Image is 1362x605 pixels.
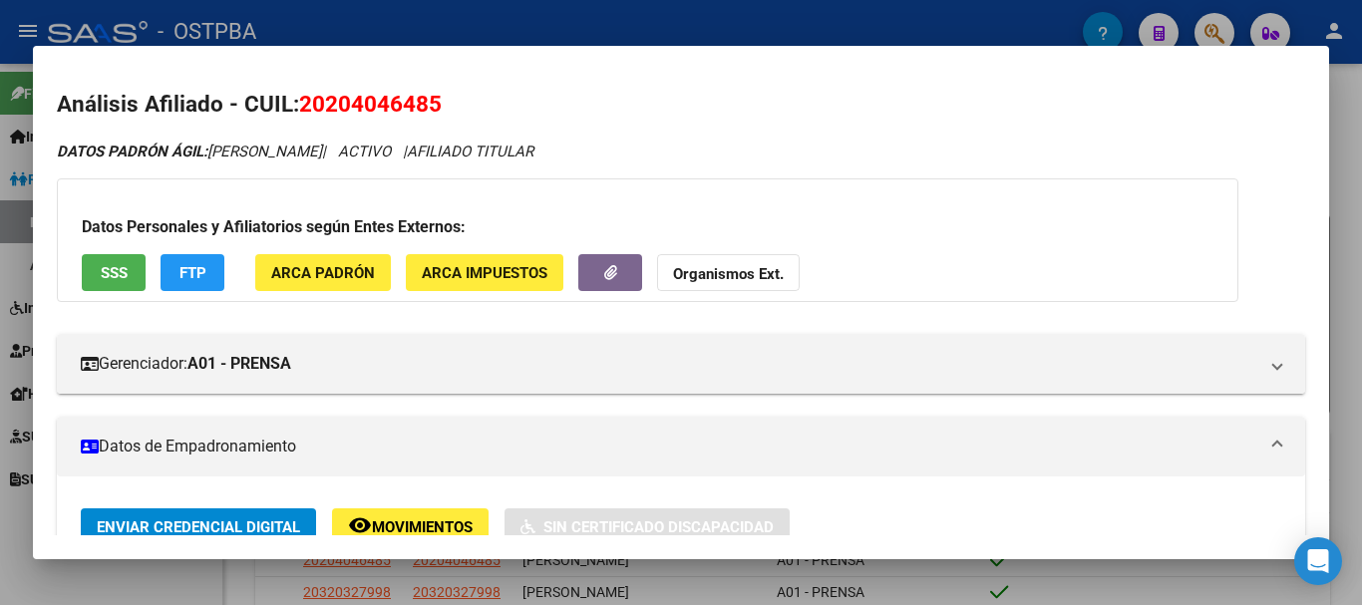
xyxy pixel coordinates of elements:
[299,91,442,117] span: 20204046485
[657,254,800,291] button: Organismos Ext.
[101,264,128,282] span: SSS
[543,518,774,536] span: Sin Certificado Discapacidad
[406,254,563,291] button: ARCA Impuestos
[81,352,1257,376] mat-panel-title: Gerenciador:
[57,334,1305,394] mat-expansion-panel-header: Gerenciador:A01 - PRENSA
[255,254,391,291] button: ARCA Padrón
[422,264,547,282] span: ARCA Impuestos
[505,508,790,545] button: Sin Certificado Discapacidad
[372,518,473,536] span: Movimientos
[82,215,1213,239] h3: Datos Personales y Afiliatorios según Entes Externos:
[97,518,300,536] span: Enviar Credencial Digital
[348,513,372,537] mat-icon: remove_red_eye
[332,508,489,545] button: Movimientos
[271,264,375,282] span: ARCA Padrón
[81,508,316,545] button: Enviar Credencial Digital
[1294,537,1342,585] div: Open Intercom Messenger
[57,143,207,160] strong: DATOS PADRÓN ÁGIL:
[407,143,533,160] span: AFILIADO TITULAR
[57,143,322,160] span: [PERSON_NAME]
[187,352,291,376] strong: A01 - PRENSA
[179,264,206,282] span: FTP
[673,265,784,283] strong: Organismos Ext.
[57,88,1305,122] h2: Análisis Afiliado - CUIL:
[161,254,224,291] button: FTP
[57,143,533,160] i: | ACTIVO |
[82,254,146,291] button: SSS
[81,435,1257,458] mat-panel-title: Datos de Empadronamiento
[57,417,1305,476] mat-expansion-panel-header: Datos de Empadronamiento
